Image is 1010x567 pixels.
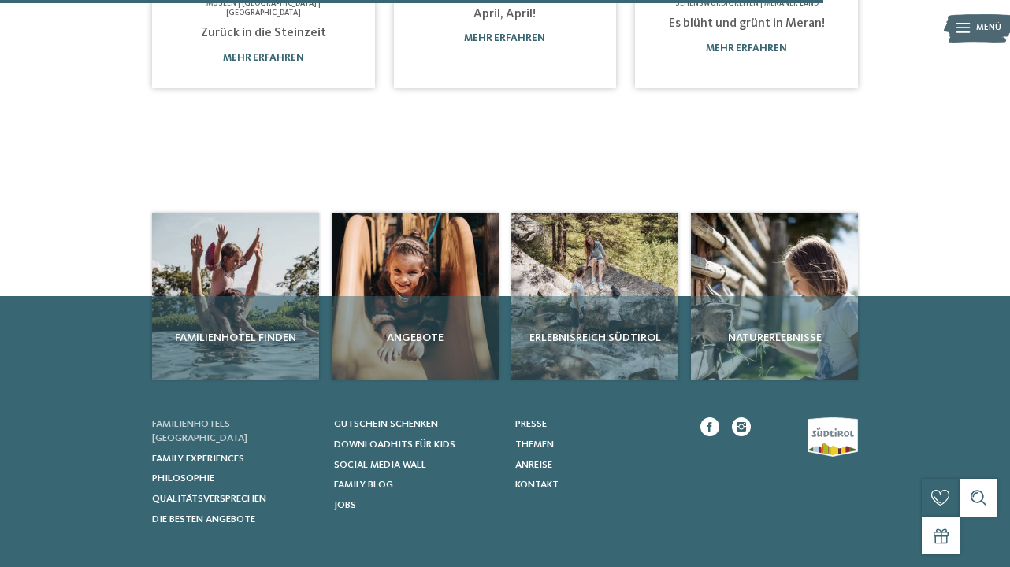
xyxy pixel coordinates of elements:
a: Presse [515,417,681,432]
a: Philosophie [152,472,318,486]
a: Kontakt [515,478,681,492]
a: April, April! [473,8,536,20]
a: Gutschein schenken [334,417,500,432]
span: Jobs [334,500,356,510]
a: Radtour durch Südtirols Süden Familienhotel finden [152,213,319,380]
a: mehr erfahren [464,33,545,43]
span: Gutschein schenken [334,419,438,429]
span: Qualitätsversprechen [152,494,266,504]
span: Presse [515,419,547,429]
a: Radtour durch Südtirols Süden Naturerlebnisse [691,213,858,380]
a: Familienhotels [GEOGRAPHIC_DATA] [152,417,318,446]
span: Kontakt [515,480,559,490]
span: Die besten Angebote [152,514,255,524]
a: Family Blog [334,478,500,492]
span: Themen [515,439,554,450]
img: Radtour durch Südtirols Süden [332,213,499,380]
span: Anreise [515,460,552,470]
span: Naturerlebnisse [697,330,852,346]
a: Es blüht und grünt in Meran! [669,17,825,30]
a: Themen [515,438,681,452]
a: Radtour durch Südtirols Süden Erlebnisreich Südtirol [511,213,678,380]
a: Radtour durch Südtirols Süden Angebote [332,213,499,380]
img: Radtour durch Südtirols Süden [152,213,319,380]
span: Familienhotel finden [158,330,313,346]
a: Jobs [334,498,500,513]
span: Familienhotels [GEOGRAPHIC_DATA] [152,419,247,443]
span: Philosophie [152,473,214,484]
a: Family Experiences [152,452,318,466]
a: Qualitätsversprechen [152,492,318,506]
img: Radtour durch Südtirols Süden [691,213,858,380]
span: Erlebnisreich Südtirol [518,330,672,346]
a: Anreise [515,458,681,472]
a: Downloadhits für Kids [334,438,500,452]
span: Social Media Wall [334,460,426,470]
a: mehr erfahren [223,53,304,63]
span: Family Blog [334,480,393,490]
span: Downloadhits für Kids [334,439,455,450]
span: Family Experiences [152,454,244,464]
a: Die besten Angebote [152,513,318,527]
a: Social Media Wall [334,458,500,472]
a: mehr erfahren [706,43,787,54]
span: Angebote [338,330,492,346]
img: Radtour durch Südtirols Süden [511,213,678,380]
a: Zurück in die Steinzeit [201,27,326,39]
